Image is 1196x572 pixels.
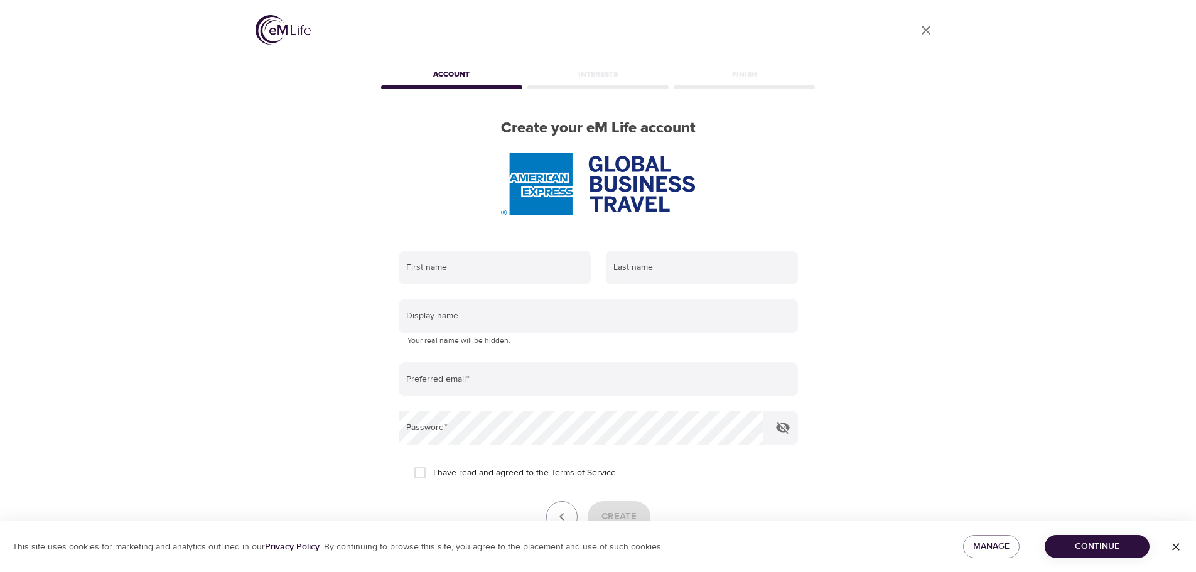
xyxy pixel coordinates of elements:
[1055,539,1139,554] span: Continue
[1045,535,1150,558] button: Continue
[256,15,311,45] img: logo
[501,153,694,215] img: AmEx%20GBT%20logo.png
[433,467,616,480] span: I have read and agreed to the
[911,15,941,45] a: close
[265,541,320,553] a: Privacy Policy
[379,119,818,138] h2: Create your eM Life account
[973,539,1010,554] span: Manage
[963,535,1020,558] button: Manage
[407,335,789,347] p: Your real name will be hidden.
[551,467,616,480] a: Terms of Service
